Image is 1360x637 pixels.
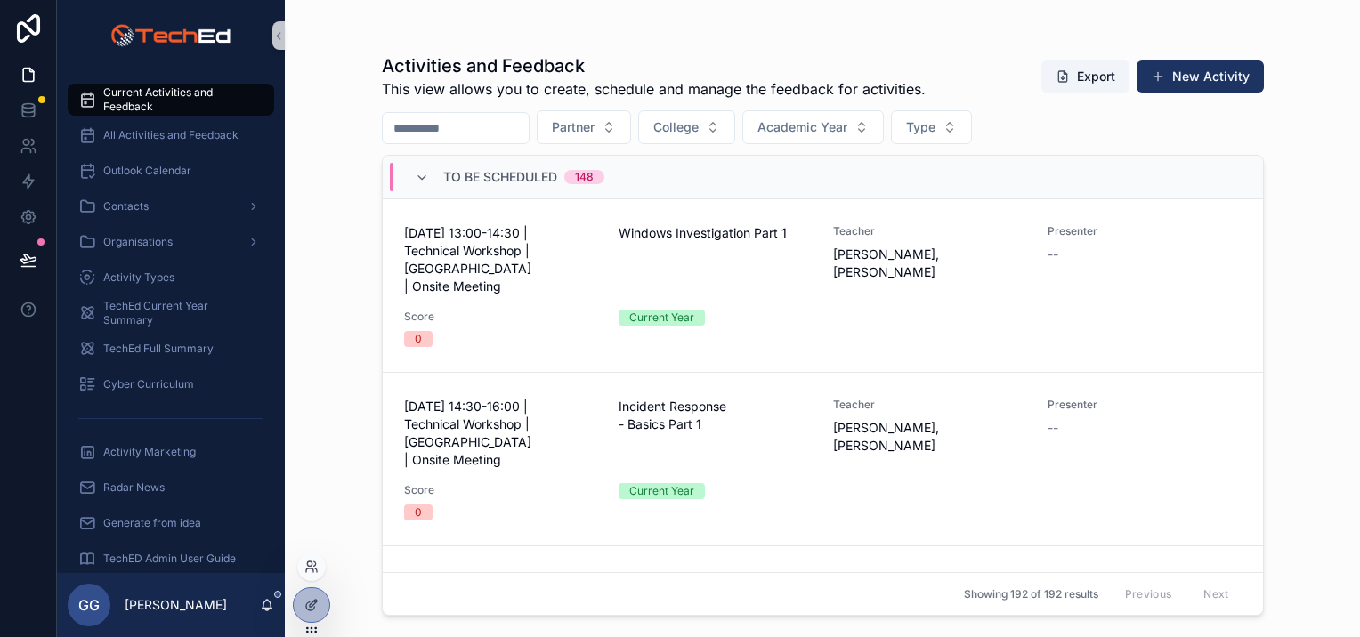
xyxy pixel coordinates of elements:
a: [DATE] 13:00-14:30 | Technical Workshop | [GEOGRAPHIC_DATA] | Onsite MeetingWindows Investigation... [383,198,1263,372]
div: 148 [575,170,594,184]
span: Current Activities and Feedback [103,85,256,114]
span: Teacher [833,398,1026,412]
a: [DATE] 14:30-16:00 | Technical Workshop | [GEOGRAPHIC_DATA] | Onsite MeetingIncident Response - B... [383,372,1263,545]
span: TechEd Current Year Summary [103,299,256,327]
span: Radar News [103,480,165,495]
div: scrollable content [57,71,285,573]
span: Presenter [1048,224,1241,238]
div: 0 [415,504,422,520]
span: Organisations [103,235,173,249]
span: Partner [552,118,595,136]
span: -- [1048,419,1058,437]
span: Activity Marketing [103,445,196,459]
button: Export [1041,60,1129,93]
div: 0 [415,331,422,347]
a: Contacts [68,190,274,222]
span: Score [404,483,597,497]
a: Activity Types [68,262,274,294]
span: Windows Investigation Part 1 [619,224,812,242]
span: Type [906,118,935,136]
span: [DATE] 13:00-14:30 | Technical Workshop | [GEOGRAPHIC_DATA] | Onsite Meeting [404,224,597,295]
span: Teacher [833,571,1026,585]
a: All Activities and Feedback [68,119,274,151]
span: Activity Types [103,270,174,285]
span: Score [404,310,597,324]
a: Cyber Curriculum [68,368,274,400]
span: Windows Investigation Part 2 [619,571,812,589]
button: Select Button [638,110,735,144]
span: Generate from idea [103,516,201,530]
button: Select Button [742,110,884,144]
span: Outlook Calendar [103,164,191,178]
span: Presenter [1048,571,1241,585]
p: [PERSON_NAME] [125,596,227,614]
span: GG [78,594,100,616]
span: Contacts [103,199,149,214]
span: [PERSON_NAME], [PERSON_NAME] [833,419,1026,455]
a: Radar News [68,472,274,504]
h1: Activities and Feedback [382,53,926,78]
span: TechEd Full Summary [103,342,214,356]
a: TechED Admin User Guide [68,543,274,575]
span: College [653,118,699,136]
span: Academic Year [757,118,847,136]
span: TechED Admin User Guide [103,552,236,566]
div: Current Year [629,483,694,499]
span: Cyber Curriculum [103,377,194,391]
span: -- [1048,246,1058,263]
a: Outlook Calendar [68,155,274,187]
span: [PERSON_NAME], [PERSON_NAME] [833,246,1026,281]
span: Showing 192 of 192 results [964,587,1098,601]
span: [DATE] 14:30-16:00 | Technical Workshop | [GEOGRAPHIC_DATA] | Onsite Meeting [404,398,597,469]
div: Current Year [629,310,694,326]
a: TechEd Current Year Summary [68,297,274,329]
a: Activity Marketing [68,436,274,468]
a: Current Activities and Feedback [68,84,274,116]
a: TechEd Full Summary [68,333,274,365]
span: Incident Response - Basics Part 1 [619,398,812,433]
a: Generate from idea [68,507,274,539]
button: New Activity [1137,60,1264,93]
span: All Activities and Feedback [103,128,239,142]
span: Teacher [833,224,1026,238]
a: Organisations [68,226,274,258]
img: App logo [110,21,231,50]
span: Presenter [1048,398,1241,412]
button: Select Button [891,110,972,144]
span: This view allows you to create, schedule and manage the feedback for activities. [382,78,926,100]
span: To Be Scheduled [443,168,557,186]
button: Select Button [537,110,631,144]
